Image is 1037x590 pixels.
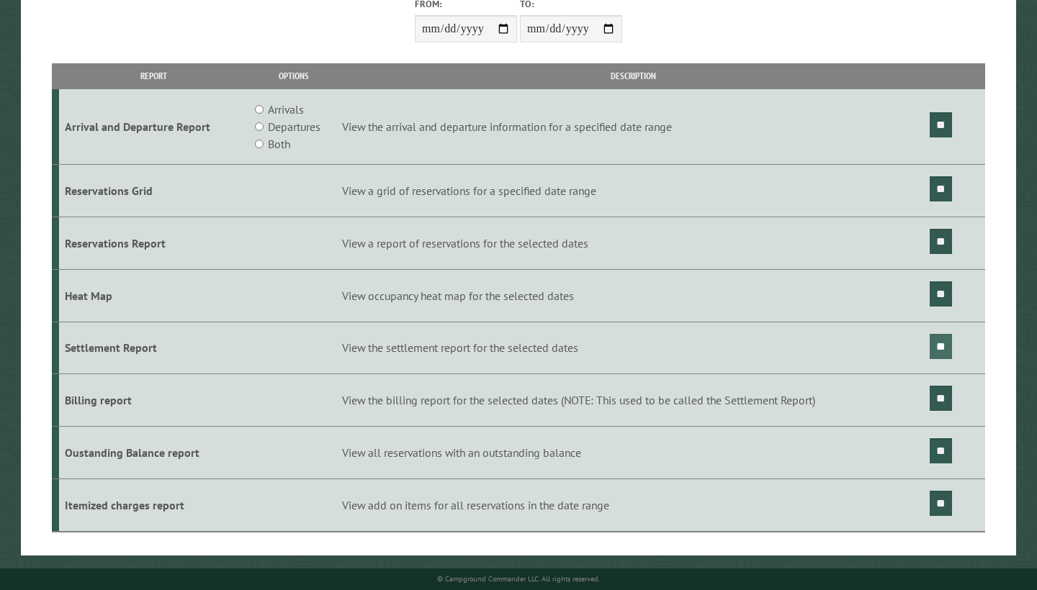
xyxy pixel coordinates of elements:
[340,478,928,531] td: View add on items for all reservations in the date range
[59,217,248,269] td: Reservations Report
[437,574,600,584] small: © Campground Commander LLC. All rights reserved.
[59,89,248,165] td: Arrival and Departure Report
[340,322,928,374] td: View the settlement report for the selected dates
[268,118,320,135] label: Departures
[340,217,928,269] td: View a report of reservations for the selected dates
[59,63,248,88] th: Report
[340,63,928,88] th: Description
[59,374,248,427] td: Billing report
[340,165,928,217] td: View a grid of reservations for a specified date range
[59,165,248,217] td: Reservations Grid
[59,427,248,479] td: Oustanding Balance report
[248,63,339,88] th: Options
[59,478,248,531] td: Itemized charges report
[340,269,928,322] td: View occupancy heat map for the selected dates
[268,101,304,118] label: Arrivals
[340,89,928,165] td: View the arrival and departure information for a specified date range
[59,322,248,374] td: Settlement Report
[340,374,928,427] td: View the billing report for the selected dates (NOTE: This used to be called the Settlement Report)
[59,269,248,322] td: Heat Map
[340,427,928,479] td: View all reservations with an outstanding balance
[268,135,290,153] label: Both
